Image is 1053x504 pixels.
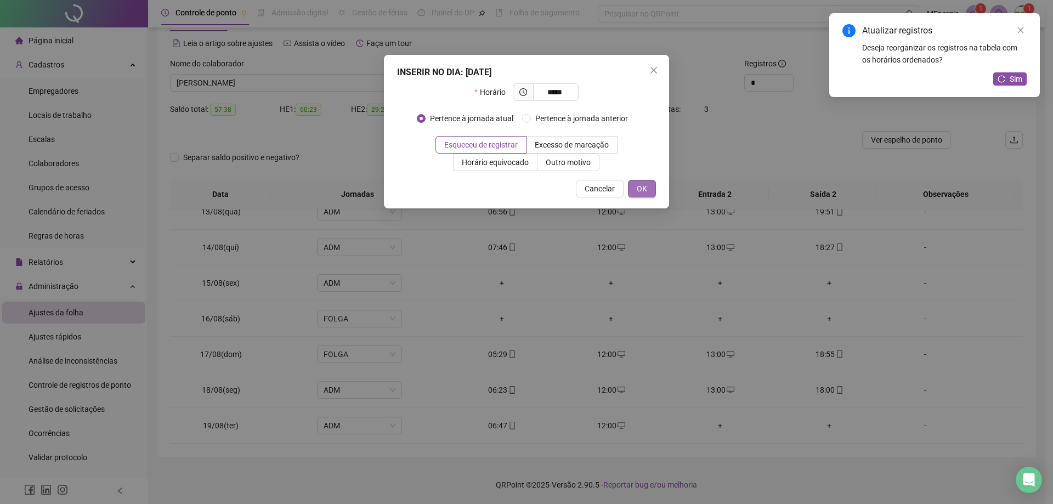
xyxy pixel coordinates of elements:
span: Sim [1010,73,1022,85]
span: close [649,66,658,75]
button: Cancelar [576,180,624,197]
span: clock-circle [519,88,527,96]
span: reload [998,75,1005,83]
span: close [1017,26,1024,34]
span: Horário equivocado [462,158,529,167]
span: OK [637,183,647,195]
span: Cancelar [585,183,615,195]
button: Sim [993,72,1027,86]
a: Close [1015,24,1027,36]
div: Open Intercom Messenger [1016,467,1042,493]
label: Horário [474,83,512,101]
span: Excesso de marcação [535,140,609,149]
button: Close [645,61,663,79]
span: Pertence à jornada anterior [531,112,632,124]
button: OK [628,180,656,197]
span: info-circle [842,24,856,37]
div: Atualizar registros [862,24,1027,37]
span: Pertence à jornada atual [426,112,518,124]
div: Deseja reorganizar os registros na tabela com os horários ordenados? [862,42,1027,66]
span: Outro motivo [546,158,591,167]
span: Esqueceu de registrar [444,140,518,149]
div: INSERIR NO DIA : [DATE] [397,66,656,79]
